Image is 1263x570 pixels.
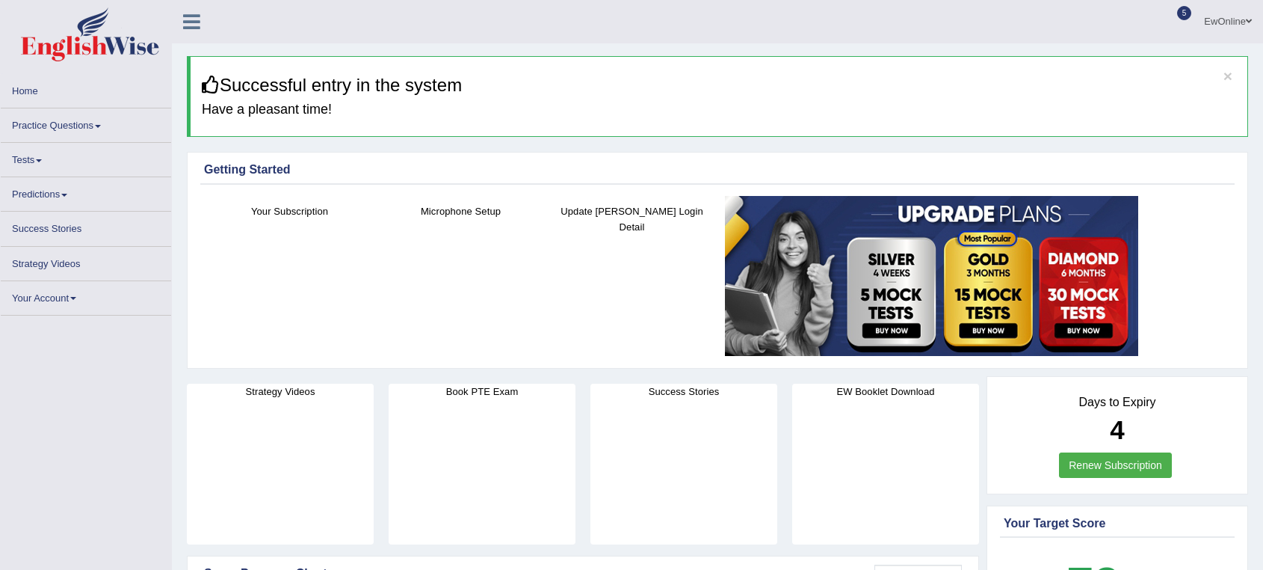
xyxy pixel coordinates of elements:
h4: Have a pleasant time! [202,102,1236,117]
div: Your Target Score [1004,515,1231,533]
a: Strategy Videos [1,247,171,276]
a: Renew Subscription [1059,453,1172,478]
a: Your Account [1,281,171,310]
button: × [1223,68,1232,84]
h4: Strategy Videos [187,384,374,399]
span: 5 [1177,6,1192,20]
b: 4 [1110,415,1124,444]
a: Practice Questions [1,108,171,138]
h4: Update [PERSON_NAME] Login Detail [554,203,710,235]
a: Success Stories [1,212,171,241]
h4: EW Booklet Download [792,384,979,399]
h4: Book PTE Exam [389,384,575,399]
h4: Your Subscription [211,203,368,219]
img: small5.jpg [725,196,1138,356]
h4: Success Stories [590,384,777,399]
h3: Successful entry in the system [202,76,1236,95]
div: Getting Started [204,161,1231,179]
h4: Days to Expiry [1004,396,1231,409]
a: Predictions [1,177,171,206]
h4: Microphone Setup [383,203,539,219]
a: Tests [1,143,171,172]
a: Home [1,74,171,103]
